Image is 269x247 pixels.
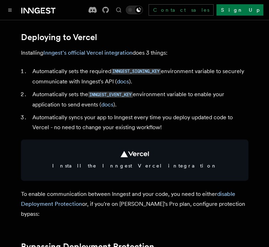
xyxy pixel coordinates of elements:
[216,4,263,16] a: Sign Up
[21,48,248,58] p: Installing does 3 things:
[21,189,248,219] p: To enable communication between Inngest and your code, you need to either or, if you're on [PERSO...
[117,78,129,85] a: docs
[149,4,214,16] a: Contact sales
[101,101,113,108] a: docs
[30,112,248,132] li: Automatically syncs your app to Inngest every time you deploy updated code to Vercel - no need to...
[114,6,123,14] button: Find something...
[88,91,133,98] a: INNGEST_EVENT_KEY
[30,66,248,87] li: Automatically sets the required environment variable to securely communicate with Inngest's API ( ).
[30,89,248,110] li: Automatically sets the environment variable to enable your application to send events ( ).
[21,32,97,42] a: Deploying to Vercel
[21,191,235,207] a: disable Deployment Protection
[6,6,14,14] button: Toggle navigation
[43,49,133,56] a: Inngest's official Vercel integration
[88,92,133,98] code: INNGEST_EVENT_KEY
[29,162,240,169] span: Install the Inngest Vercel integration
[111,68,161,75] code: INNGEST_SIGNING_KEY
[111,68,161,75] a: INNGEST_SIGNING_KEY
[126,6,143,14] button: Toggle dark mode
[21,139,248,181] a: Install the Inngest Vercel integration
